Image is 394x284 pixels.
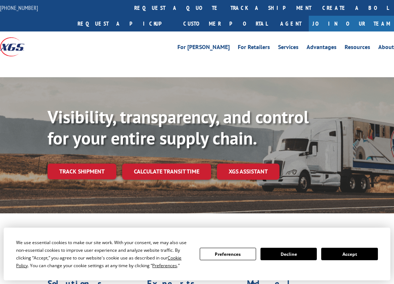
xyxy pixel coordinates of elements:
a: XGS ASSISTANT [217,164,279,179]
a: For [PERSON_NAME] [177,44,230,52]
a: Resources [345,44,370,52]
div: We use essential cookies to make our site work. With your consent, we may also use non-essential ... [16,239,191,269]
a: About [378,44,394,52]
a: Advantages [307,44,337,52]
b: Visibility, transparency, and control for your entire supply chain. [48,105,309,149]
a: Track shipment [48,164,116,179]
a: For Retailers [238,44,270,52]
a: Customer Portal [178,16,273,31]
button: Accept [321,248,378,260]
div: Cookie Consent Prompt [4,228,390,280]
a: Agent [273,16,309,31]
button: Decline [260,248,317,260]
button: Preferences [200,248,256,260]
a: Calculate transit time [122,164,211,179]
a: Request a pickup [72,16,178,31]
span: Preferences [152,262,177,269]
a: Join Our Team [309,16,394,31]
a: Services [278,44,299,52]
